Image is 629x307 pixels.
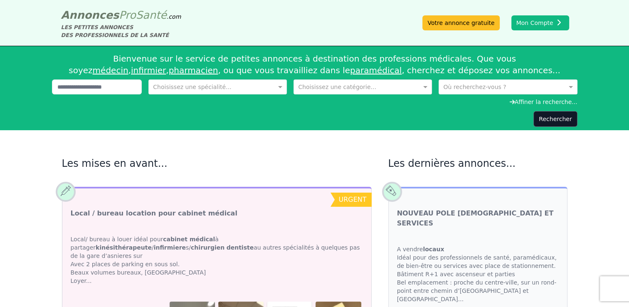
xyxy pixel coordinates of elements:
[93,65,128,75] a: médecin
[511,15,569,30] button: Mon Compte
[191,244,224,251] strong: chirurgien
[167,13,181,20] span: .com
[423,246,444,253] strong: locaux
[388,157,567,170] h2: Les dernières annonces...
[131,65,166,75] a: infirmier
[52,98,577,106] div: Affiner la recherche...
[350,65,402,75] a: paramédical
[61,9,119,21] span: Annonces
[154,244,186,251] strong: infirmiere
[136,9,167,21] span: Santé
[338,196,366,203] span: urgent
[533,111,577,127] button: Rechercher
[96,244,152,251] strong: kinési
[422,15,499,30] a: Votre annonce gratuite
[163,236,215,243] strong: cabinet médical
[71,208,237,218] a: Local / bureau location pour cabinet médical
[61,9,181,21] a: AnnoncesProSanté.com
[61,23,181,39] div: LES PETITES ANNONCES DES PROFESSIONNELS DE LA SANTÉ
[52,50,577,79] div: Bienvenue sur le service de petites annonces à destination des professions médicales. Que vous so...
[169,65,218,75] a: pharmacien
[397,208,559,228] a: NOUVEAU POLE [DEMOGRAPHIC_DATA] ET SERVICES
[227,244,254,251] strong: dentiste
[119,9,136,21] span: Pro
[115,244,152,251] strong: thérapeute
[62,227,371,293] div: Local/ bureau à louer idéal pour à partager / s/ au autres spécialités à quelques pas de la gare ...
[62,157,372,170] h2: Les mises en avant...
